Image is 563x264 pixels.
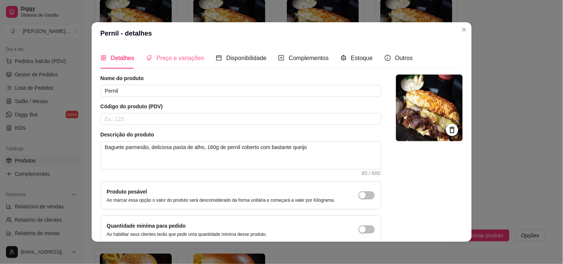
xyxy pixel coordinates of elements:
[146,55,152,61] span: tags
[226,55,267,61] span: Disponibilidade
[351,55,373,61] span: Estoque
[157,55,204,61] span: Preço e variações
[341,55,347,61] span: code-sandbox
[101,131,381,138] article: Descrição do produto
[101,103,381,110] article: Código do produto (PDV)
[216,55,222,61] span: calendar
[101,75,381,82] article: Nome do produto
[289,55,329,61] span: Complementos
[101,85,381,97] input: Ex.: Hamburguer de costela
[395,55,413,61] span: Outros
[458,24,470,36] button: Close
[111,55,134,61] span: Detalhes
[92,22,472,44] header: Pernil - detalhes
[101,142,381,169] textarea: Baguete parmesão, deliciosa pasta de alho, 160g de pernil coberto com bastante queijo
[101,55,107,61] span: appstore
[278,55,284,61] span: plus-square
[396,75,463,141] img: logo da loja
[107,231,267,237] p: Ao habilitar seus clientes terão que pedir uma quantidade miníma desse produto.
[101,113,381,125] input: Ex.: 123
[385,55,391,61] span: info-circle
[107,189,147,195] label: Produto pesável
[107,223,186,229] label: Quantidade miníma para pedido
[107,197,335,203] p: Ao marcar essa opção o valor do produto será desconsiderado da forma unitária e começará a valer ...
